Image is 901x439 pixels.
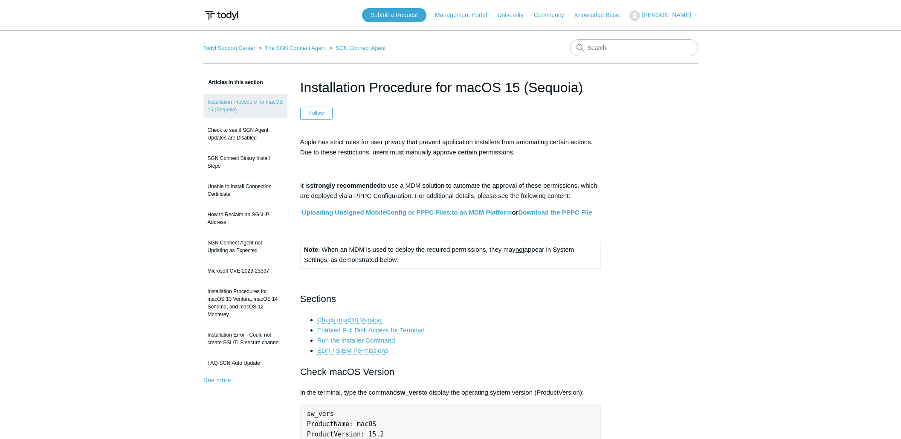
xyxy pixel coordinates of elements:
[317,337,395,344] a: Run the Installer Command
[300,241,601,268] td: : When an MDM is used to deploy the required permissions, they may appear in System Settings, as ...
[203,178,287,202] a: Unable to Install Connection Certificate
[300,180,601,201] p: It is to use a MDM solution to automate the approval of these permissions, which are deployed via...
[203,94,287,118] a: Installation Procedure for macOS 15 (Sequoia)
[310,182,381,189] strong: strongly recommended
[300,107,333,119] button: Follow Article
[203,45,255,51] a: Todyl Support Center
[317,316,382,324] a: Check macOS Version
[203,122,287,146] a: Check to see if SGN Agent Updates are Disabled
[265,45,326,51] a: The SGN Connect Agent
[203,355,287,371] a: FAQ-SGN Auto Update
[629,10,698,21] button: [PERSON_NAME]
[300,291,601,306] h2: Sections
[642,12,691,18] span: [PERSON_NAME]
[302,209,512,216] a: Uploading Unsigned MobileConfig or PPPC Files to an MDM Platform
[203,206,287,230] a: How to Reclaim an SGN IP Address
[516,246,524,253] span: not
[574,11,628,20] a: Knowledge Base
[497,11,532,20] a: University
[534,11,573,20] a: Community
[300,77,601,98] h1: Installation Procedure for macOS 15 (Sequoia)
[203,283,287,323] a: Installation Procedures for macOS 13 Ventura, macOS 14 Sonoma, and macOS 12 Monterey
[317,326,424,334] a: Enabled Full Disk Access for Terminal
[336,45,385,51] a: SGN Connect Agent
[203,79,263,85] span: Articles in this section
[570,39,698,56] input: Search
[203,235,287,259] a: SGN Connect Agent not Updating as Expected
[300,364,601,379] h2: Check macOS Version
[203,150,287,174] a: SGN Connect Binary Install Steps
[300,387,601,398] p: In the terminal, type the command to display the operating system version (ProductVersion):
[302,209,592,216] strong: or
[300,137,601,157] p: Apple has strict rules for user privacy that prevent application installers from automating certa...
[518,209,592,216] a: Download the PPPC File
[203,376,231,384] a: See more
[362,8,426,22] a: Submit a Request
[317,347,388,355] a: EDR / SIEM Permissions
[203,327,287,351] a: Installation Error - Could not create SSL/TLS secure channel
[203,45,257,51] li: Todyl Support Center
[203,8,240,23] img: Todyl Support Center Help Center home page
[435,11,495,20] a: Management Portal
[203,263,287,279] a: Microsoft CVE-2023-23397
[257,45,327,51] li: The SGN Connect Agent
[397,389,422,396] strong: sw_vers
[304,246,318,253] strong: Note
[327,45,385,51] li: SGN Connect Agent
